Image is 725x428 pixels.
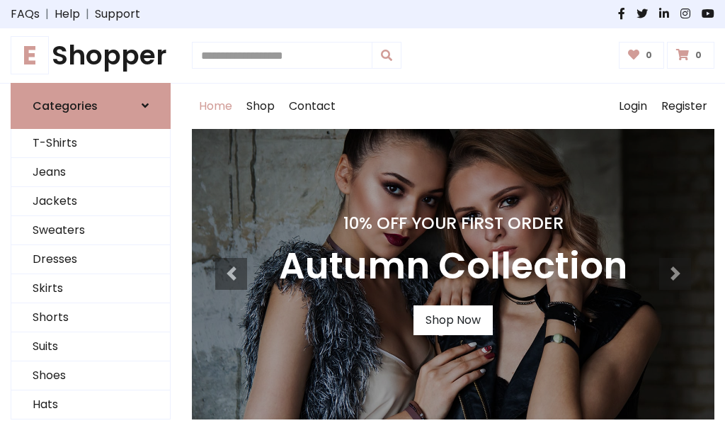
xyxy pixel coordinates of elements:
[40,6,55,23] span: |
[80,6,95,23] span: |
[642,49,656,62] span: 0
[239,84,282,129] a: Shop
[11,158,170,187] a: Jeans
[11,274,170,303] a: Skirts
[11,187,170,216] a: Jackets
[282,84,343,129] a: Contact
[11,40,171,72] h1: Shopper
[667,42,714,69] a: 0
[692,49,705,62] span: 0
[95,6,140,23] a: Support
[11,245,170,274] a: Dresses
[654,84,714,129] a: Register
[279,213,627,233] h4: 10% Off Your First Order
[192,84,239,129] a: Home
[11,36,49,74] span: E
[11,303,170,332] a: Shorts
[11,83,171,129] a: Categories
[11,40,171,72] a: EShopper
[55,6,80,23] a: Help
[11,6,40,23] a: FAQs
[279,244,627,288] h3: Autumn Collection
[11,216,170,245] a: Sweaters
[11,332,170,361] a: Suits
[11,129,170,158] a: T-Shirts
[413,305,493,335] a: Shop Now
[11,361,170,390] a: Shoes
[11,390,170,419] a: Hats
[619,42,665,69] a: 0
[33,99,98,113] h6: Categories
[612,84,654,129] a: Login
